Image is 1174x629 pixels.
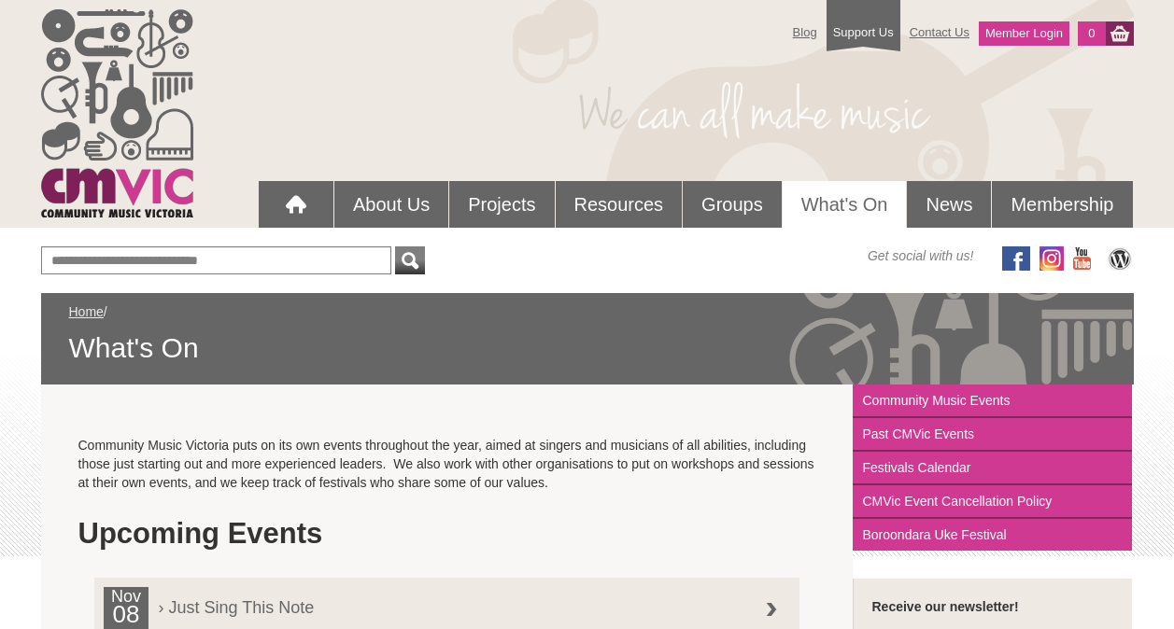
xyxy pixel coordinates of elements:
[78,515,816,552] h1: Upcoming Events
[104,587,766,617] span: › Just Sing This Note
[992,181,1132,228] a: Membership
[69,302,1106,366] div: /
[907,181,991,228] a: News
[69,330,1106,366] span: What's On
[449,181,554,228] a: Projects
[853,485,1132,519] a: CMVic Event Cancellation Policy
[853,418,1132,452] a: Past CMVic Events
[1106,246,1134,271] img: CMVic Blog
[868,246,974,265] span: Get social with us!
[1040,246,1064,271] img: icon-instagram.png
[853,519,1132,551] a: Boroondara Uke Festival
[334,181,448,228] a: About Us
[69,304,104,319] a: Home
[783,181,907,228] a: What's On
[683,181,782,228] a: Groups
[853,384,1132,418] a: Community Music Events
[871,599,1018,614] strong: Receive our newsletter!
[78,436,816,492] p: Community Music Victoria puts on its own events throughout the year, aimed at singers and musicia...
[556,181,683,228] a: Resources
[41,9,193,217] img: cmvic_logo.png
[900,16,979,49] a: Contact Us
[853,452,1132,485] a: Festivals Calendar
[979,21,1069,46] a: Member Login
[784,16,827,49] a: Blog
[1078,21,1105,46] a: 0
